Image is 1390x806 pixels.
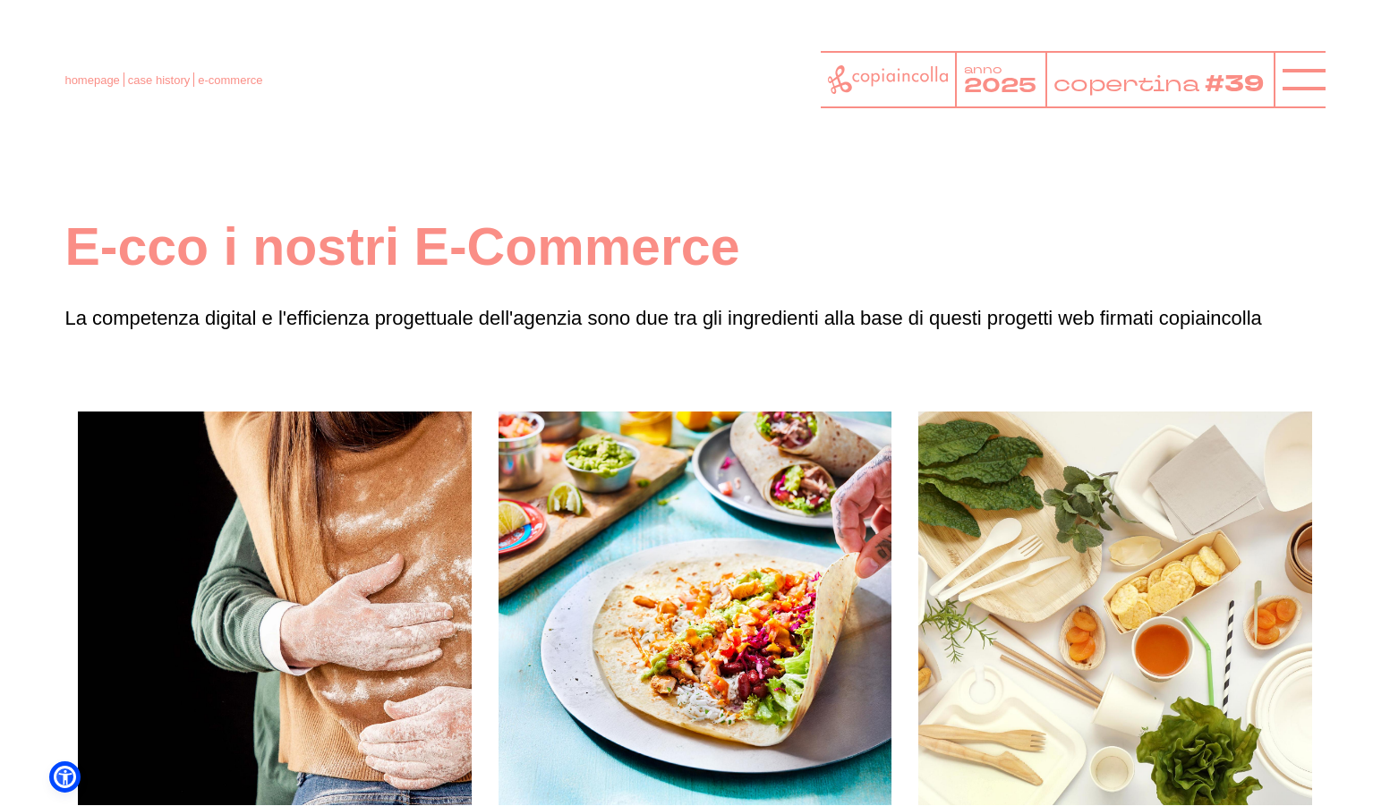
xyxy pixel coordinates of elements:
[1053,69,1201,98] tspan: copertina
[64,302,1325,334] p: La competenza digital e l'efficienza progettuale dell'agenzia sono due tra gli ingredienti alla b...
[964,72,1036,99] tspan: 2025
[64,215,1325,281] h1: E-cco i nostri E-Commerce
[964,62,1002,77] tspan: anno
[1206,69,1265,100] tspan: #39
[54,766,76,788] a: Open Accessibility Menu
[198,73,262,87] a: e-commerce
[128,73,190,87] a: case history
[64,73,119,87] a: homepage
